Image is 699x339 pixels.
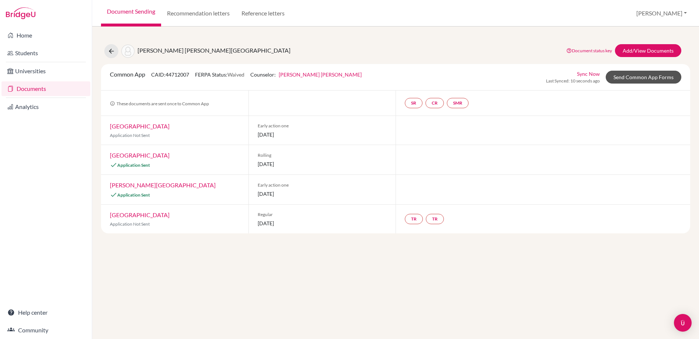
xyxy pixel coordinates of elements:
a: Students [1,46,90,60]
img: Bridge-U [6,7,35,19]
span: Early action one [258,182,387,188]
span: [DATE] [258,219,387,227]
span: These documents are sent once to Common App [110,101,209,106]
span: FERPA Status: [195,71,244,78]
a: Documents [1,81,90,96]
a: SR [405,98,422,108]
a: [PERSON_NAME] [PERSON_NAME] [279,71,362,78]
span: Early action one [258,123,387,129]
span: [DATE] [258,160,387,168]
span: Application Not Sent [110,221,150,227]
a: [GEOGRAPHIC_DATA] [110,211,170,218]
span: CAID: 44712007 [151,71,189,78]
a: Add/View Documents [615,44,681,57]
span: Application Not Sent [110,133,150,138]
span: Rolling [258,152,387,159]
a: SMR [447,98,469,108]
div: Open Intercom Messenger [674,314,692,332]
a: CR [425,98,444,108]
a: Sync Now [577,70,600,78]
span: Last Synced: 10 seconds ago [546,78,600,84]
span: Application Sent [117,162,150,168]
span: Regular [258,211,387,218]
a: TR [405,214,423,224]
a: Analytics [1,99,90,114]
span: [DATE] [258,131,387,138]
a: Help center [1,305,90,320]
a: Document status key [566,48,612,53]
a: [GEOGRAPHIC_DATA] [110,123,170,130]
span: Counselor: [250,71,362,78]
span: [PERSON_NAME] [PERSON_NAME][GEOGRAPHIC_DATA] [138,47,291,54]
a: [GEOGRAPHIC_DATA] [110,152,170,159]
a: Send Common App Forms [606,71,681,84]
span: Application Sent [117,192,150,198]
button: [PERSON_NAME] [633,6,690,20]
a: [PERSON_NAME][GEOGRAPHIC_DATA] [110,181,216,188]
span: Common App [110,71,145,78]
a: TR [426,214,444,224]
a: Community [1,323,90,338]
span: Waived [227,71,244,78]
a: Home [1,28,90,43]
a: Universities [1,64,90,78]
span: [DATE] [258,190,387,198]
